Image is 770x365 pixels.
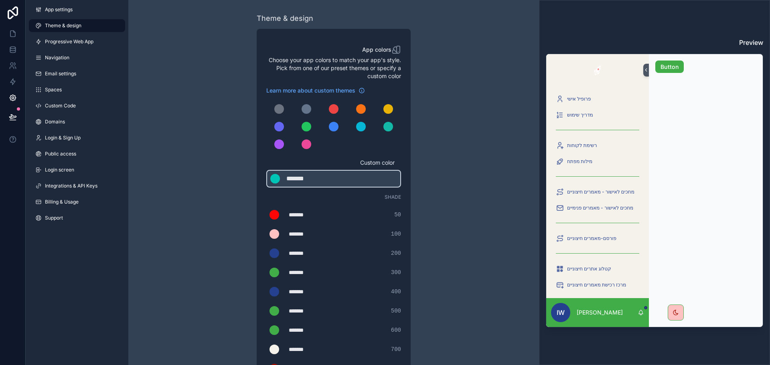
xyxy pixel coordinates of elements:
[567,189,634,195] span: מחכים לאישור - מאמרים חיצוניים
[29,131,125,144] a: Login & Sign Up
[567,282,626,288] span: מרכז רכישת מאמרים חיצוניים
[391,307,401,315] span: 500
[29,67,125,80] a: Email settings
[266,159,395,167] span: Custom color
[45,199,79,205] span: Billing & Usage
[29,115,125,128] a: Domains
[45,22,81,29] span: Theme & design
[546,38,763,47] h3: Preview
[551,108,644,122] a: מדריך שימוש
[266,87,355,95] span: Learn more about custom themes
[266,56,401,80] span: Choose your app colors to match your app's style. Pick from one of our preset themes or specify a...
[29,83,125,96] a: Spaces
[45,119,65,125] span: Domains
[362,46,391,54] span: App colors
[45,87,62,93] span: Spaces
[577,309,623,317] p: [PERSON_NAME]
[45,38,93,45] span: Progressive Web App
[29,19,125,32] a: Theme & design
[29,196,125,208] a: Billing & Usage
[45,71,76,77] span: Email settings
[45,151,76,157] span: Public access
[567,205,633,211] span: מחכים לאישור - מאמרים פנימיים
[29,163,125,176] a: Login screen
[567,235,616,242] span: פורסם-מאמרים חיצוניים
[45,135,81,141] span: Login & Sign Up
[551,231,644,246] a: פורסם-מאמרים חיצוניים
[394,211,401,219] span: 50
[29,99,125,112] a: Custom Code
[567,158,592,165] span: מילות מפתח
[551,185,644,199] a: מחכים לאישור - מאמרים חיצוניים
[266,87,365,95] a: Learn more about custom themes
[385,194,401,200] span: Shade
[655,60,684,73] button: Button
[391,288,401,296] span: 400
[391,230,401,238] span: 100
[29,179,125,192] a: Integrations & API Keys
[567,112,593,118] span: מדריך שימוש
[45,215,63,221] span: Support
[45,183,97,189] span: Integrations & API Keys
[391,268,401,276] span: 300
[551,262,644,276] a: קטלוג אתרים חיצוניים
[45,54,69,61] span: Navigation
[551,92,644,106] a: פרופיל אישי
[546,86,649,298] div: scrollable content
[551,201,644,215] a: מחכים לאישור - מאמרים פנימיים
[29,51,125,64] a: Navigation
[391,249,401,257] span: 200
[590,64,605,77] img: App logo
[567,142,597,149] span: רשימת לקוחות
[29,147,125,160] a: Public access
[551,138,644,153] a: רשימת לקוחות
[391,326,401,334] span: 600
[45,103,76,109] span: Custom Code
[567,266,611,272] span: קטלוג אתרים חיצוניים
[45,167,74,173] span: Login screen
[567,96,591,102] span: פרופיל אישי
[557,308,565,317] span: iw
[551,278,644,292] a: מרכז רכישת מאמרים חיצוניים
[29,212,125,224] a: Support
[551,154,644,169] a: מילות מפתח
[45,6,73,13] span: App settings
[257,13,313,24] div: Theme & design
[29,35,125,48] a: Progressive Web App
[391,345,401,353] span: 700
[29,3,125,16] a: App settings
